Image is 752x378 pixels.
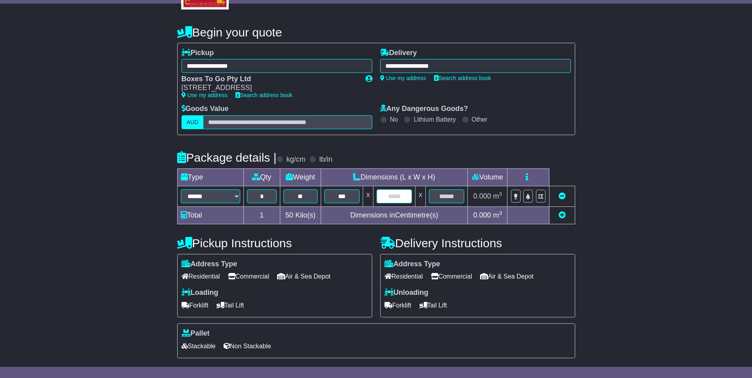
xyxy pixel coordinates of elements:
[182,340,216,352] span: Stackable
[493,192,502,200] span: m
[499,210,502,216] sup: 3
[182,299,209,311] span: Forklift
[235,92,293,98] a: Search address book
[286,155,305,164] label: kg/cm
[493,211,502,219] span: m
[363,186,373,206] td: x
[559,211,566,219] a: Add new item
[182,105,229,113] label: Goods Value
[434,75,491,81] a: Search address book
[182,115,204,129] label: AUD
[380,49,417,57] label: Delivery
[321,206,468,224] td: Dimensions in Centimetre(s)
[177,26,575,39] h4: Begin your quote
[468,168,507,186] td: Volume
[177,168,243,186] td: Type
[224,340,271,352] span: Non Stackable
[319,155,332,164] label: lb/in
[385,288,429,297] label: Unloading
[380,105,468,113] label: Any Dangerous Goods?
[182,49,214,57] label: Pickup
[473,192,491,200] span: 0.000
[182,92,228,98] a: Use my address
[177,206,243,224] td: Total
[182,270,220,283] span: Residential
[380,75,426,81] a: Use my address
[182,329,210,338] label: Pallet
[413,116,456,123] label: Lithium Battery
[177,237,372,250] h4: Pickup Instructions
[182,75,358,84] div: Boxes To Go Pty Ltd
[499,191,502,197] sup: 3
[419,299,447,311] span: Tail Lift
[390,116,398,123] label: No
[385,260,440,269] label: Address Type
[216,299,244,311] span: Tail Lift
[182,84,358,92] div: [STREET_ADDRESS]
[285,211,293,219] span: 50
[431,270,472,283] span: Commercial
[473,211,491,219] span: 0.000
[182,260,237,269] label: Address Type
[559,192,566,200] a: Remove this item
[177,151,277,164] h4: Package details |
[380,237,575,250] h4: Delivery Instructions
[480,270,534,283] span: Air & Sea Depot
[182,288,218,297] label: Loading
[472,116,488,123] label: Other
[228,270,269,283] span: Commercial
[385,299,411,311] span: Forklift
[385,270,423,283] span: Residential
[415,186,426,206] td: x
[243,206,280,224] td: 1
[321,168,468,186] td: Dimensions (L x W x H)
[243,168,280,186] td: Qty
[277,270,331,283] span: Air & Sea Depot
[280,168,321,186] td: Weight
[280,206,321,224] td: Kilo(s)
